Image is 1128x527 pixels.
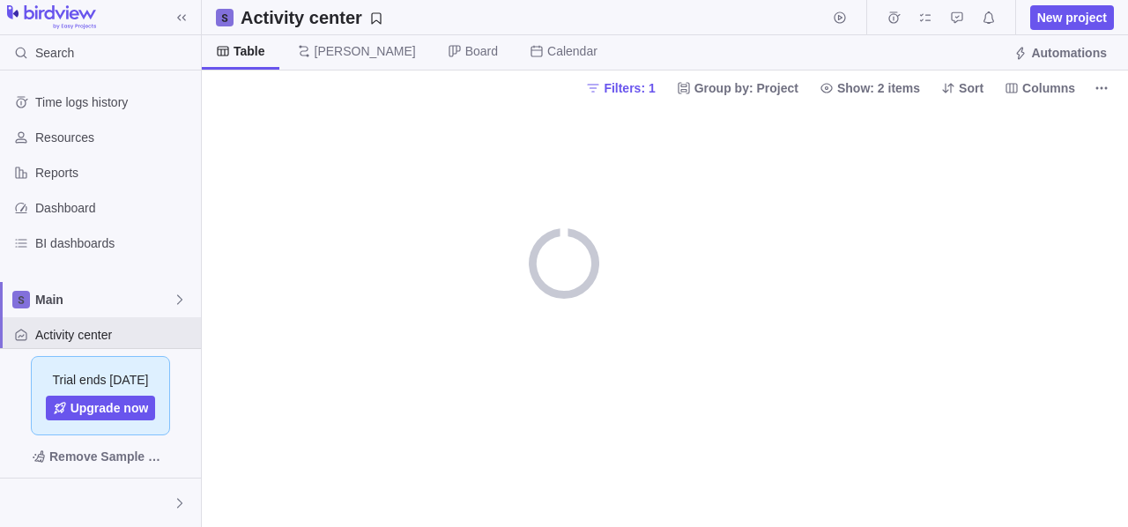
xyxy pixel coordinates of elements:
[35,44,74,62] span: Search
[234,42,265,60] span: Table
[881,13,906,27] a: Time logs
[53,371,149,389] span: Trial ends [DATE]
[49,446,169,467] span: Remove Sample Data
[837,79,920,97] span: Show: 2 items
[813,76,927,100] span: Show: 2 items
[976,13,1001,27] a: Notifications
[998,76,1082,100] span: Columns
[14,442,187,471] span: Remove Sample Data
[934,76,991,100] span: Sort
[70,399,149,417] span: Upgrade now
[35,326,194,344] span: Activity center
[1037,9,1107,26] span: New project
[670,76,805,100] span: Group by: Project
[7,5,96,30] img: logo
[1089,76,1114,100] span: More actions
[1022,79,1075,97] span: Columns
[604,79,655,97] span: Filters: 1
[959,79,983,97] span: Sort
[913,13,938,27] a: My assignments
[827,5,852,30] span: Start timer
[547,42,597,60] span: Calendar
[35,234,194,252] span: BI dashboards
[1030,5,1114,30] span: New project
[945,5,969,30] span: Approval requests
[976,5,1001,30] span: Notifications
[234,5,390,30] span: Save your current layout and filters as a View
[465,42,498,60] span: Board
[35,93,194,111] span: Time logs history
[11,493,32,514] div: Cyber Shaykh
[1006,41,1114,65] span: Automations
[315,42,416,60] span: [PERSON_NAME]
[35,164,194,182] span: Reports
[1031,44,1107,62] span: Automations
[35,291,173,308] span: Main
[241,5,362,30] h2: Activity center
[46,396,156,420] a: Upgrade now
[35,199,194,217] span: Dashboard
[881,5,906,30] span: Time logs
[529,228,599,299] div: loading
[913,5,938,30] span: My assignments
[579,76,662,100] span: Filters: 1
[945,13,969,27] a: Approval requests
[35,129,194,146] span: Resources
[694,79,798,97] span: Group by: Project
